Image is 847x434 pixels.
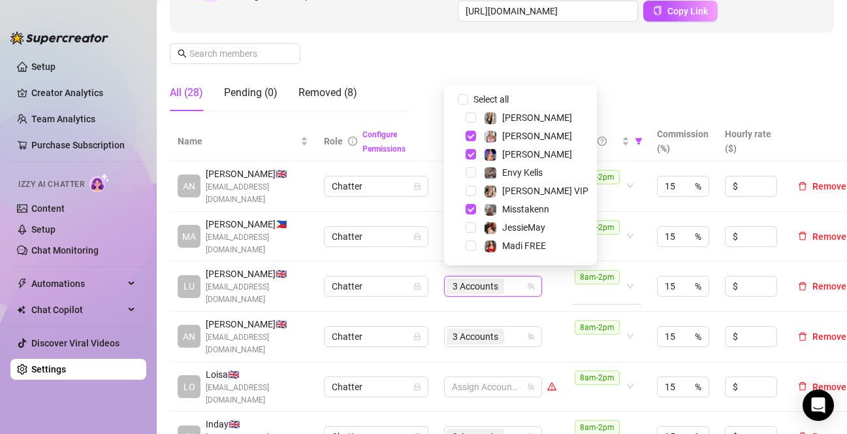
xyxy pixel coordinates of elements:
span: lock [413,333,421,341]
span: 8am-2pm [575,270,620,284]
span: Chatter [332,377,421,397]
span: Chatter [332,227,421,246]
span: LO [184,380,195,394]
span: info-circle [348,137,357,146]
span: Chat Copilot [31,299,124,320]
span: 8am-2pm [575,220,620,235]
span: Remove [812,382,846,392]
input: Search members [189,46,282,61]
a: Creator Analytics [31,82,136,103]
a: Discover Viral Videos [31,338,120,348]
span: delete [798,382,807,391]
span: delete [798,182,807,191]
span: team [527,333,535,341]
span: MA [182,229,196,244]
span: 8am-2pm [575,170,620,184]
span: 3 Accounts [453,329,498,344]
span: Select tree node [466,167,476,178]
span: [PERSON_NAME] [502,112,572,123]
span: [EMAIL_ADDRESS][DOMAIN_NAME] [206,382,308,407]
span: Select all [468,92,514,107]
span: Remove [812,181,846,192]
span: [EMAIL_ADDRESS][DOMAIN_NAME] [206,181,308,206]
img: Marie VIP [485,186,496,197]
span: Automations [31,273,124,294]
span: 8am-2pm [575,371,620,385]
span: Misstakenn [502,204,549,214]
span: Select tree node [466,241,476,251]
a: Configure Permissions [362,130,406,154]
span: Select tree node [466,222,476,233]
span: Role [324,136,343,146]
span: filter [632,131,645,151]
span: [EMAIL_ADDRESS][DOMAIN_NAME] [206,281,308,306]
th: Hourly rate ($) [717,122,785,161]
span: Copy Link [667,6,708,16]
div: All (28) [170,85,203,101]
span: lock [413,233,421,241]
a: Content [31,203,65,214]
span: [EMAIL_ADDRESS][DOMAIN_NAME] [206,331,308,356]
th: Commission (%) [649,122,717,161]
img: Madi FREE [485,241,496,252]
span: Select tree node [466,204,476,214]
a: Team Analytics [31,114,95,124]
span: [PERSON_NAME] 🇵🇭 [206,217,308,231]
span: [PERSON_NAME] [502,131,572,141]
span: team [527,383,535,391]
img: JessieMay [485,222,496,234]
a: Setup [31,61,56,72]
span: delete [798,332,807,341]
span: warning [547,382,556,391]
span: Chatter [332,327,421,346]
img: AI Chatter [89,173,110,192]
span: Remove [812,231,846,242]
span: lock [413,282,421,290]
span: search [178,49,187,58]
span: [PERSON_NAME] 🇬🇧 [206,317,308,331]
span: question-circle [598,137,607,146]
th: Name [170,122,316,161]
span: Remove [812,331,846,342]
span: 3 Accounts [447,278,504,294]
span: Izzy AI Chatter [18,178,84,191]
span: delete [798,282,807,291]
a: Settings [31,364,66,375]
span: team [527,282,535,290]
a: Setup [31,224,56,235]
span: Madi FREE [502,241,546,251]
button: Copy Link [643,1,718,22]
span: Select tree node [466,186,476,196]
span: 8am-2pm [575,320,620,335]
span: Select tree node [466,131,476,141]
span: [EMAIL_ADDRESS][DOMAIN_NAME] [206,231,308,256]
a: Purchase Subscription [31,135,136,156]
img: Marie Free [485,112,496,124]
span: Name [178,134,298,148]
span: Remove [812,281,846,292]
img: Envy Kells [485,167,496,179]
span: copy [653,6,662,15]
div: Removed (8) [298,85,357,101]
span: Select tree node [466,112,476,123]
img: logo-BBDzfeDw.svg [10,31,108,44]
span: Chatter [332,176,421,196]
div: Pending (0) [224,85,278,101]
span: delete [798,231,807,241]
span: thunderbolt [17,278,27,289]
span: AN [183,179,195,193]
span: [PERSON_NAME] 🇬🇧 [206,167,308,181]
span: JessieMay [502,222,545,233]
span: Select tree node [466,149,476,159]
span: 3 Accounts [453,279,498,293]
span: Envy Kells [502,167,543,178]
img: Chat Copilot [17,305,25,314]
span: Chatter [332,276,421,296]
span: [PERSON_NAME] 🇬🇧 [206,267,308,281]
span: lock [413,383,421,391]
span: 3 Accounts [447,329,504,344]
span: [PERSON_NAME] [502,149,572,159]
img: Lana [485,131,496,142]
span: [PERSON_NAME] VIP [502,186,588,196]
span: filter [635,137,643,145]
